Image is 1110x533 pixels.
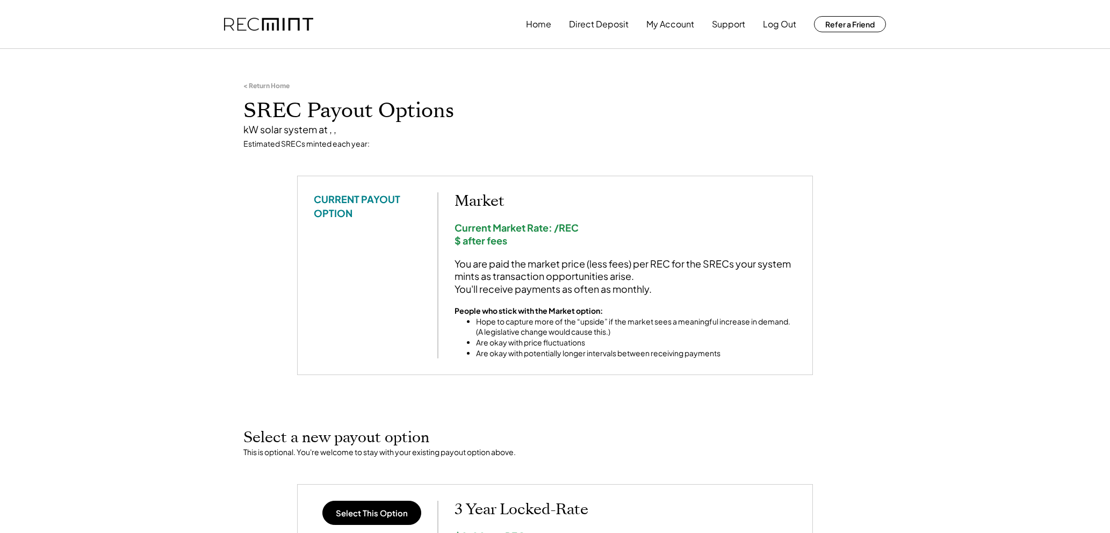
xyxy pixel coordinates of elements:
[243,82,290,90] div: < Return Home
[243,98,867,124] h1: SREC Payout Options
[526,13,551,35] button: Home
[322,501,421,525] button: Select This Option
[455,192,796,211] h2: Market
[224,18,313,31] img: recmint-logotype%403x.png
[455,306,603,315] strong: People who stick with the Market option:
[569,13,629,35] button: Direct Deposit
[243,123,867,135] div: kW solar system at , ,
[476,316,796,337] li: Hope to capture more of the “upside” if the market sees a meaningful increase in demand. (A legis...
[476,348,796,359] li: Are okay with potentially longer intervals between receiving payments
[455,501,796,519] h2: 3 Year Locked-Rate
[455,257,796,295] div: You are paid the market price (less fees) per REC for the SRECs your system mints as transaction ...
[243,429,867,447] h2: Select a new payout option
[476,337,796,348] li: Are okay with price fluctuations
[712,13,745,35] button: Support
[314,192,421,219] div: CURRENT PAYOUT OPTION
[243,139,867,149] div: Estimated SRECs minted each year:
[646,13,694,35] button: My Account
[455,221,796,247] div: Current Market Rate: /REC $ after fees
[763,13,796,35] button: Log Out
[814,16,886,32] button: Refer a Friend
[243,447,867,458] div: This is optional. You're welcome to stay with your existing payout option above.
